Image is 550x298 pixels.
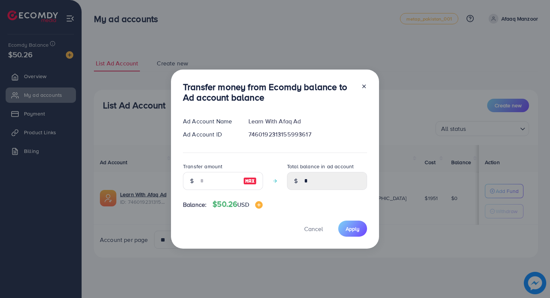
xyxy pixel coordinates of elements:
[213,200,262,209] h4: $50.26
[295,221,332,237] button: Cancel
[255,201,263,209] img: image
[183,163,222,170] label: Transfer amount
[304,225,323,233] span: Cancel
[183,82,355,103] h3: Transfer money from Ecomdy balance to Ad account balance
[177,117,242,126] div: Ad Account Name
[243,176,257,185] img: image
[177,130,242,139] div: Ad Account ID
[242,117,373,126] div: Learn With Afaq Ad
[237,200,249,209] span: USD
[287,163,354,170] label: Total balance in ad account
[346,225,360,233] span: Apply
[183,200,207,209] span: Balance:
[338,221,367,237] button: Apply
[242,130,373,139] div: 7460192313155993617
